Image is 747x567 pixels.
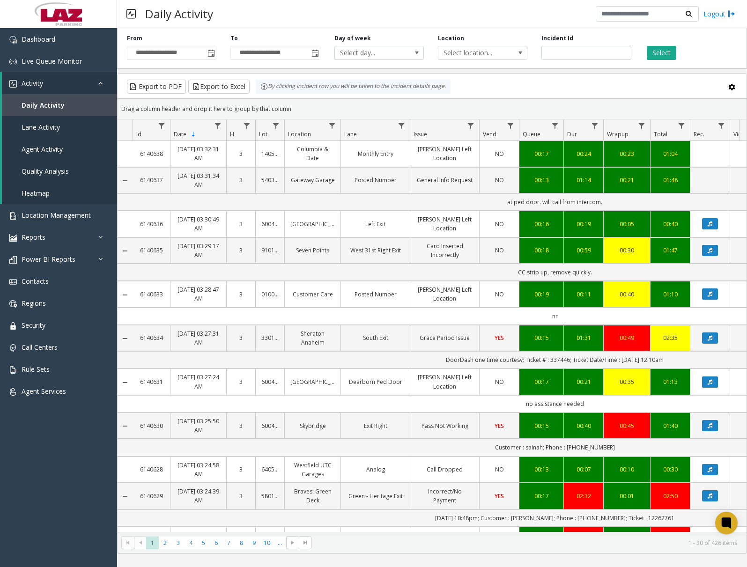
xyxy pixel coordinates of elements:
[395,119,408,132] a: Lane Filter Menu
[347,377,404,386] a: Dearborn Ped Door
[176,215,221,233] a: [DATE] 03:30:49 AM
[609,333,644,342] a: 00:49
[569,176,598,184] a: 01:14
[334,34,371,43] label: Day of week
[495,465,504,473] span: NO
[335,46,406,59] span: Select day...
[274,537,286,549] span: Page 11
[525,492,558,501] div: 00:17
[656,246,684,255] div: 01:47
[541,34,573,43] label: Incident Id
[261,333,279,342] a: 330133
[22,365,50,374] span: Rule Sets
[347,492,404,501] a: Green - Heritage Exit
[310,46,320,59] span: Toggle popup
[569,333,598,342] a: 01:31
[9,80,17,88] img: 'icon'
[416,465,473,474] a: Call Dropped
[22,321,45,330] span: Security
[495,378,504,386] span: NO
[232,377,250,386] a: 3
[569,290,598,299] a: 00:11
[485,492,513,501] a: YES
[22,343,58,352] span: Call Centers
[326,119,339,132] a: Location Filter Menu
[485,176,513,184] a: NO
[22,255,75,264] span: Power BI Reports
[261,176,279,184] a: 540377
[290,290,335,299] a: Customer Care
[9,256,17,264] img: 'icon'
[2,94,117,116] a: Daily Activity
[289,539,296,546] span: Go to the next page
[299,536,311,549] span: Go to the last page
[222,537,235,549] span: Page 7
[609,421,644,430] a: 00:45
[176,145,221,162] a: [DATE] 03:32:31 AM
[656,377,684,386] div: 01:13
[483,130,496,138] span: Vend
[525,176,558,184] a: 00:13
[656,333,684,342] div: 02:35
[525,149,558,158] a: 00:17
[609,465,644,474] a: 00:10
[647,46,676,60] button: Select
[656,465,684,474] a: 00:30
[176,461,221,479] a: [DATE] 03:24:58 AM
[188,80,250,94] button: Export to Excel
[261,290,279,299] a: 010016
[656,176,684,184] div: 01:48
[241,119,253,132] a: H Filter Menu
[176,329,221,347] a: [DATE] 03:27:31 AM
[2,72,117,94] a: Activity
[525,377,558,386] a: 00:17
[138,246,164,255] a: 6140635
[656,290,684,299] a: 01:10
[9,234,17,242] img: 'icon'
[22,233,45,242] span: Reports
[569,149,598,158] a: 00:24
[212,119,224,132] a: Date Filter Menu
[569,246,598,255] div: 00:59
[232,176,250,184] a: 3
[347,465,404,474] a: Analog
[136,130,141,138] span: Id
[118,247,133,255] a: Collapse Details
[656,149,684,158] div: 01:04
[525,220,558,228] a: 00:16
[138,290,164,299] a: 6140633
[715,119,728,132] a: Rec. Filter Menu
[347,176,404,184] a: Posted Number
[495,334,504,342] span: YES
[206,46,216,59] span: Toggle popup
[176,242,221,259] a: [DATE] 03:29:17 AM
[347,333,404,342] a: South Exit
[414,130,427,138] span: Issue
[290,246,335,255] a: Seven Points
[261,465,279,474] a: 640580
[138,176,164,184] a: 6140637
[248,537,260,549] span: Page 9
[609,220,644,228] a: 00:05
[438,46,509,59] span: Select location...
[495,492,504,500] span: YES
[656,220,684,228] a: 00:40
[22,299,46,308] span: Regions
[9,300,17,308] img: 'icon'
[2,138,117,160] a: Agent Activity
[609,377,644,386] a: 00:35
[656,492,684,501] a: 02:50
[2,116,117,138] a: Lane Activity
[416,285,473,303] a: [PERSON_NAME] Left Location
[232,149,250,158] a: 3
[290,531,335,549] a: [GEOGRAPHIC_DATA] Apartments
[416,145,473,162] a: [PERSON_NAME] Left Location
